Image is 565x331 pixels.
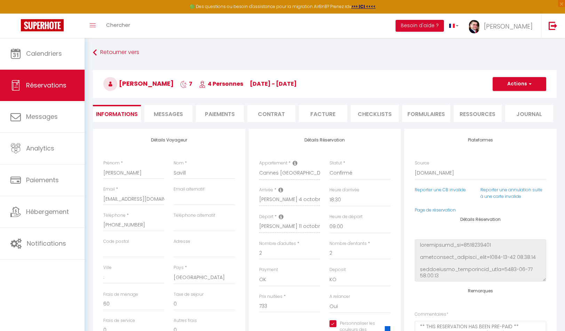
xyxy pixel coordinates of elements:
label: Commentaires [415,311,448,318]
span: Hébergement [26,207,69,216]
li: Paiements [196,105,244,122]
li: CHECKLISTS [351,105,399,122]
a: Reporter une CB invalide [415,187,466,193]
a: ... [PERSON_NAME] [464,14,541,38]
label: Autres frais [174,317,197,324]
li: Facture [299,105,347,122]
a: Reporter une annulation suite à une carte invalide [480,187,542,199]
label: Heure d'arrivée [329,187,359,193]
label: Arrivée [259,187,273,193]
label: Appartement [259,160,287,167]
label: Taxe de séjour [174,291,204,298]
h4: Remarques [415,288,546,293]
label: Email [103,186,115,193]
li: Informations [93,105,141,122]
span: [PERSON_NAME] [103,79,174,88]
label: Ville [103,264,112,271]
label: Nombre d'adultes [259,240,296,247]
img: Super Booking [21,19,64,31]
label: Adresse [174,238,190,245]
span: Calendriers [26,49,62,58]
a: Retourner vers [93,46,557,59]
label: Départ [259,214,273,220]
span: [PERSON_NAME] [484,22,533,31]
label: Prénom [103,160,120,167]
button: Actions [493,77,546,91]
h4: Détails Réservation [259,138,391,143]
span: Messages [154,110,183,118]
span: Réservations [26,81,66,90]
li: Contrat [247,105,295,122]
label: Frais de service [103,317,135,324]
label: Payment [259,267,278,273]
label: Email alternatif [174,186,205,193]
label: Prix nuitées [259,293,282,300]
label: Heure de départ [329,214,363,220]
li: Ressources [454,105,502,122]
label: Statut [329,160,342,167]
img: logout [549,21,557,30]
label: Téléphone alternatif [174,212,215,219]
li: Journal [505,105,553,122]
span: Chercher [106,21,130,29]
span: Notifications [27,239,66,248]
label: Frais de ménage [103,291,138,298]
a: Chercher [101,14,135,38]
button: Besoin d'aide ? [396,20,444,32]
span: [DATE] - [DATE] [250,80,297,88]
label: Pays [174,264,184,271]
label: Nombre d'enfants [329,240,367,247]
span: Paiements [26,176,59,184]
a: >>> ICI <<<< [351,3,376,9]
h4: Plateformes [415,138,546,143]
img: ... [469,20,479,33]
label: Téléphone [103,212,126,219]
a: Page de réservation [415,207,456,213]
span: Messages [26,112,58,121]
label: Code postal [103,238,129,245]
h4: Détails Voyageur [103,138,235,143]
span: Analytics [26,144,54,153]
span: 7 [180,80,192,88]
label: A relancer [329,293,350,300]
span: 4 Personnes [199,80,243,88]
li: FORMULAIRES [402,105,450,122]
label: Nom [174,160,184,167]
label: Source [415,160,429,167]
h4: Détails Réservation [415,217,546,222]
label: Deposit [329,267,346,273]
